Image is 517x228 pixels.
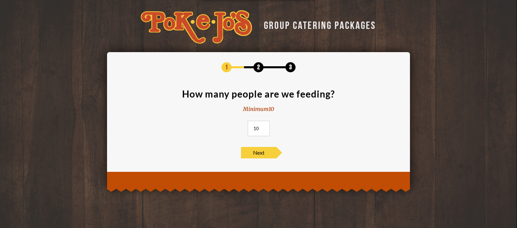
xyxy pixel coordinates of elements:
div: GROUP CATERING PACKAGES [259,17,376,31]
span: 2 [253,62,264,72]
span: 1 [221,62,232,72]
div: Minimum 10 [243,105,274,113]
span: Next [241,147,276,158]
span: 3 [285,62,296,72]
img: logo-34603ddf.svg [141,10,252,44]
div: How many people are we feeding? [182,89,335,99]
